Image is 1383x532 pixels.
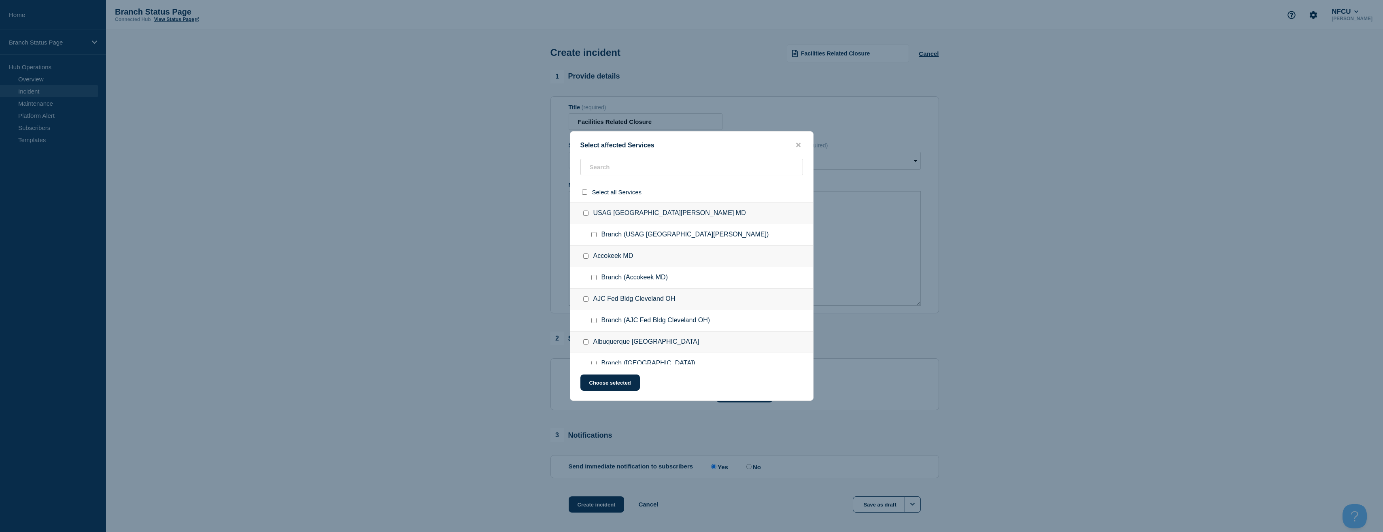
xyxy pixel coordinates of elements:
input: Albuquerque NM checkbox [583,339,588,345]
button: Choose selected [580,375,640,391]
span: Branch (USAG [GEOGRAPHIC_DATA][PERSON_NAME]) [601,231,769,239]
div: AJC Fed Bldg Cleveland OH [570,289,813,310]
div: Select affected Services [570,141,813,149]
span: Branch (Accokeek MD) [601,274,668,282]
input: USAG Fort Detrick MD checkbox [583,211,588,216]
span: Select all Services [592,189,642,196]
input: Accokeek MD checkbox [583,253,588,259]
span: Branch (AJC Fed Bldg Cleveland OH) [601,317,710,325]
input: AJC Fed Bldg Cleveland OH checkbox [583,296,588,302]
input: Branch (Accokeek MD) checkbox [591,275,597,280]
span: Branch ([GEOGRAPHIC_DATA]) [601,360,695,368]
input: Branch (Albuquerque NM) checkbox [591,361,597,366]
input: Search [580,159,803,175]
input: Branch (USAG Fort Detrick MD) checkbox [591,232,597,237]
div: Albuquerque [GEOGRAPHIC_DATA] [570,332,813,353]
div: USAG [GEOGRAPHIC_DATA][PERSON_NAME] MD [570,202,813,224]
input: Branch (AJC Fed Bldg Cleveland OH) checkbox [591,318,597,323]
button: close button [794,141,803,149]
input: select all checkbox [582,189,587,195]
div: Accokeek MD [570,246,813,267]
